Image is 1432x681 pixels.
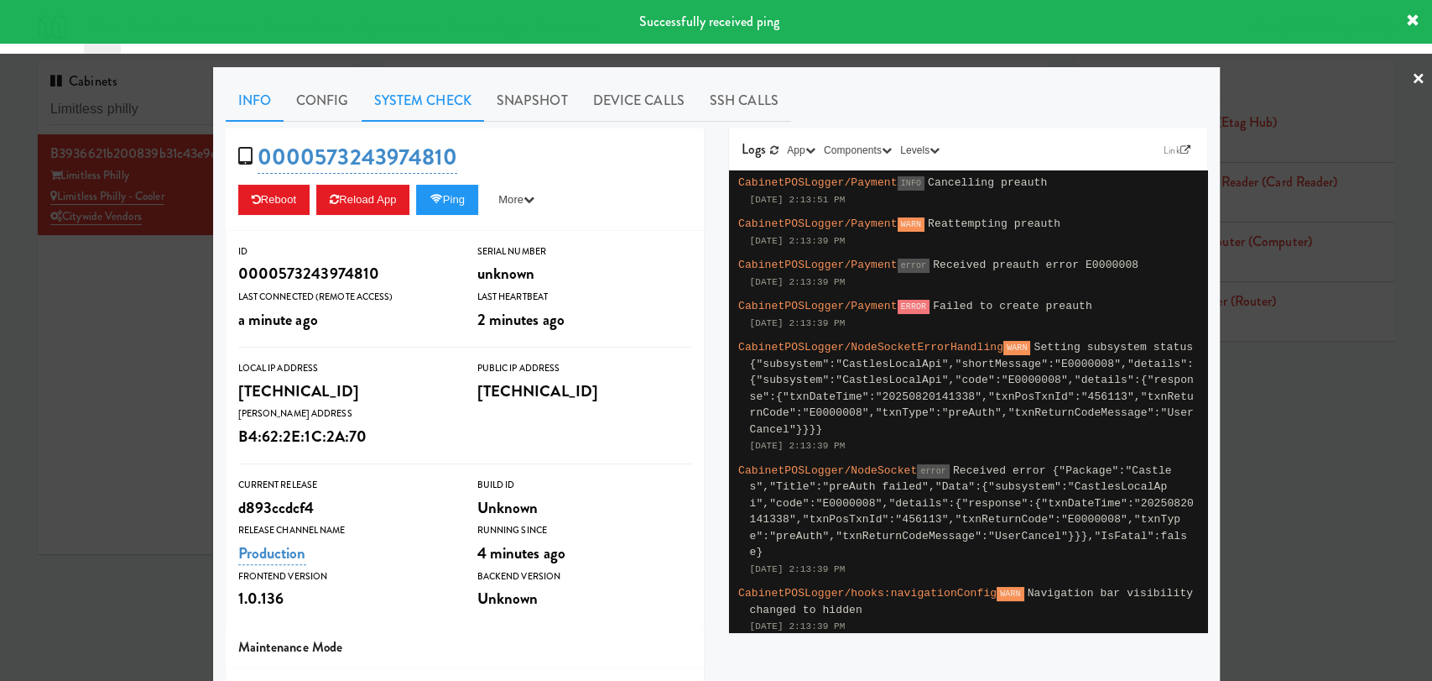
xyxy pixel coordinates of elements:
span: CabinetPOSLogger/NodeSocketErrorHandling [738,341,1003,354]
span: [DATE] 2:13:39 PM [750,318,846,328]
span: Logs [742,139,766,159]
span: 2 minutes ago [477,308,565,331]
div: Public IP Address [477,360,691,377]
div: Frontend Version [238,568,452,585]
div: Local IP Address [238,360,452,377]
span: Navigation bar visibility changed to hidden [750,587,1194,616]
div: Unknown [477,494,691,522]
a: Config [284,80,362,122]
a: Production [238,542,306,565]
span: Received preauth error E0000008 [933,259,1138,271]
div: ID [238,244,452,260]
a: 0000573243974810 [258,141,458,174]
div: Running Since [477,522,691,539]
button: Ping [416,185,478,215]
span: Successfully received ping [639,12,780,31]
div: unknown [477,259,691,288]
span: Failed to create preauth [933,300,1092,312]
a: Link [1159,142,1195,159]
div: B4:62:2E:1C:2A:70 [238,422,452,451]
span: ERROR [898,300,930,314]
a: Device Calls [581,80,697,122]
div: 0000573243974810 [238,259,452,288]
span: INFO [898,176,924,191]
div: [TECHNICAL_ID] [238,377,452,406]
span: CabinetPOSLogger/Payment [738,217,898,230]
a: × [1412,54,1425,106]
span: CabinetPOSLogger/Payment [738,176,898,189]
span: [DATE] 2:13:39 PM [750,441,846,451]
span: CabinetPOSLogger/hooks:navigationConfig [738,587,997,600]
span: Setting subsystem status {"subsystem":"CastlesLocalApi","shortMessage":"E0000008","details":{"sub... [750,341,1194,436]
button: App [783,142,820,159]
span: a minute ago [238,308,318,331]
span: [DATE] 2:13:39 PM [750,277,846,287]
span: WARN [1003,341,1030,355]
span: 4 minutes ago [477,542,565,564]
span: Maintenance Mode [238,637,343,657]
div: Last Heartbeat [477,289,691,306]
span: [DATE] 2:13:39 PM [750,621,846,631]
button: Levels [896,142,944,159]
div: Current Release [238,477,452,494]
span: WARN [898,217,924,232]
a: Info [226,80,284,122]
span: Received error {"Package":"Castles","Title":"preAuth failed","Data":{"subsystem":"CastlesLocalApi... [750,464,1194,559]
div: Backend Version [477,568,691,585]
span: [DATE] 2:13:39 PM [750,564,846,574]
div: Serial Number [477,244,691,260]
span: WARN [997,587,1023,601]
span: CabinetPOSLogger/Payment [738,259,898,271]
div: Build Id [477,477,691,494]
div: Release Channel Name [238,522,452,539]
a: SSH Calls [697,80,791,122]
a: Snapshot [484,80,581,122]
div: Last Connected (Remote Access) [238,289,452,306]
div: [PERSON_NAME] Address [238,406,452,422]
span: [DATE] 2:13:51 PM [750,195,846,205]
button: More [485,185,548,215]
span: CabinetPOSLogger/NodeSocket [738,464,917,477]
div: d893ccdcf4 [238,494,452,522]
button: Components [820,142,896,159]
div: Unknown [477,584,691,613]
div: 1.0.136 [238,584,452,613]
div: [TECHNICAL_ID] [477,377,691,406]
button: Reboot [238,185,310,215]
button: Reload App [316,185,409,215]
span: error [917,464,950,479]
span: Reattempting preauth [928,217,1060,230]
a: System Check [362,80,484,122]
span: CabinetPOSLogger/Payment [738,300,898,312]
span: Cancelling preauth [928,176,1047,189]
span: [DATE] 2:13:39 PM [750,236,846,246]
span: error [898,259,930,273]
